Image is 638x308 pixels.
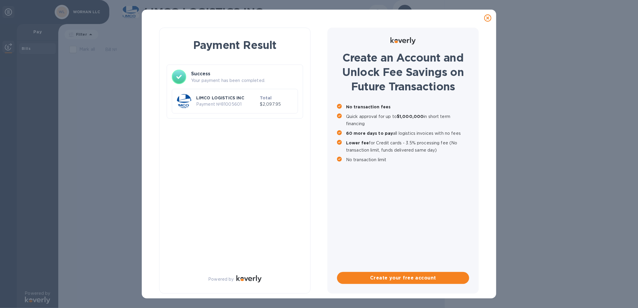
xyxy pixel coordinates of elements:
img: Logo [390,37,416,44]
button: Create your free account [337,272,469,284]
h1: Payment Result [169,38,301,53]
p: No transaction limit [346,156,469,163]
p: $2,097.95 [260,101,293,107]
p: all logistics invoices with no fees [346,130,469,137]
b: 60 more days to pay [346,131,393,136]
span: Create your free account [342,274,464,282]
h3: Success [191,70,298,77]
p: Payment № 81005601 [196,101,257,107]
img: Logo [236,275,262,282]
p: LIMCO LOGISTICS INC [196,95,257,101]
p: for Credit cards - 3.5% processing fee (No transaction limit, funds delivered same day) [346,139,469,154]
p: Your payment has been completed. [191,77,298,84]
p: Quick approval for up to in short term financing [346,113,469,127]
b: No transaction fees [346,104,391,109]
b: Total [260,95,272,100]
b: $1,000,000 [397,114,424,119]
p: Powered by [208,276,234,282]
b: Lower fee [346,140,369,145]
h1: Create an Account and Unlock Fee Savings on Future Transactions [337,50,469,94]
